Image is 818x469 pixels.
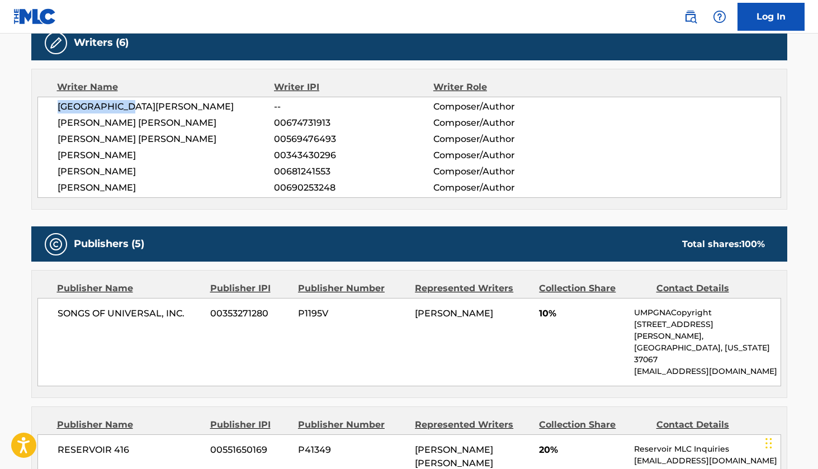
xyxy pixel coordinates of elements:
[274,132,433,146] span: 00569476493
[539,282,647,295] div: Collection Share
[433,132,578,146] span: Composer/Author
[210,443,290,457] span: 00551650169
[49,238,63,251] img: Publishers
[433,116,578,130] span: Composer/Author
[682,238,765,251] div: Total shares:
[415,282,531,295] div: Represented Writers
[58,132,275,146] span: [PERSON_NAME] [PERSON_NAME]
[539,307,626,320] span: 10%
[708,6,731,28] div: Help
[656,418,765,432] div: Contact Details
[433,149,578,162] span: Composer/Author
[762,415,818,469] iframe: Chat Widget
[58,307,202,320] span: SONGS OF UNIVERSAL, INC.
[634,319,780,342] p: [STREET_ADDRESS][PERSON_NAME],
[57,282,202,295] div: Publisher Name
[634,455,780,467] p: [EMAIL_ADDRESS][DOMAIN_NAME]
[298,418,406,432] div: Publisher Number
[765,427,772,460] div: Drag
[433,165,578,178] span: Composer/Author
[274,80,433,94] div: Writer IPI
[737,3,805,31] a: Log In
[210,418,290,432] div: Publisher IPI
[656,282,765,295] div: Contact Details
[274,100,433,113] span: --
[539,443,626,457] span: 20%
[74,238,144,250] h5: Publishers (5)
[274,116,433,130] span: 00674731913
[415,444,493,468] span: [PERSON_NAME] [PERSON_NAME]
[210,282,290,295] div: Publisher IPI
[274,149,433,162] span: 00343430296
[57,418,202,432] div: Publisher Name
[298,443,406,457] span: P41349
[298,307,406,320] span: P1195V
[58,116,275,130] span: [PERSON_NAME] [PERSON_NAME]
[74,36,129,49] h5: Writers (6)
[58,100,275,113] span: [GEOGRAPHIC_DATA][PERSON_NAME]
[210,307,290,320] span: 00353271280
[58,165,275,178] span: [PERSON_NAME]
[13,8,56,25] img: MLC Logo
[58,181,275,195] span: [PERSON_NAME]
[298,282,406,295] div: Publisher Number
[713,10,726,23] img: help
[634,443,780,455] p: Reservoir MLC Inquiries
[57,80,275,94] div: Writer Name
[539,418,647,432] div: Collection Share
[684,10,697,23] img: search
[433,80,578,94] div: Writer Role
[49,36,63,50] img: Writers
[634,342,780,366] p: [GEOGRAPHIC_DATA], [US_STATE] 37067
[274,165,433,178] span: 00681241553
[679,6,702,28] a: Public Search
[433,100,578,113] span: Composer/Author
[741,239,765,249] span: 100 %
[58,443,202,457] span: RESERVOIR 416
[415,418,531,432] div: Represented Writers
[58,149,275,162] span: [PERSON_NAME]
[634,307,780,319] p: UMPGNACopyright
[634,366,780,377] p: [EMAIL_ADDRESS][DOMAIN_NAME]
[274,181,433,195] span: 00690253248
[433,181,578,195] span: Composer/Author
[415,308,493,319] span: [PERSON_NAME]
